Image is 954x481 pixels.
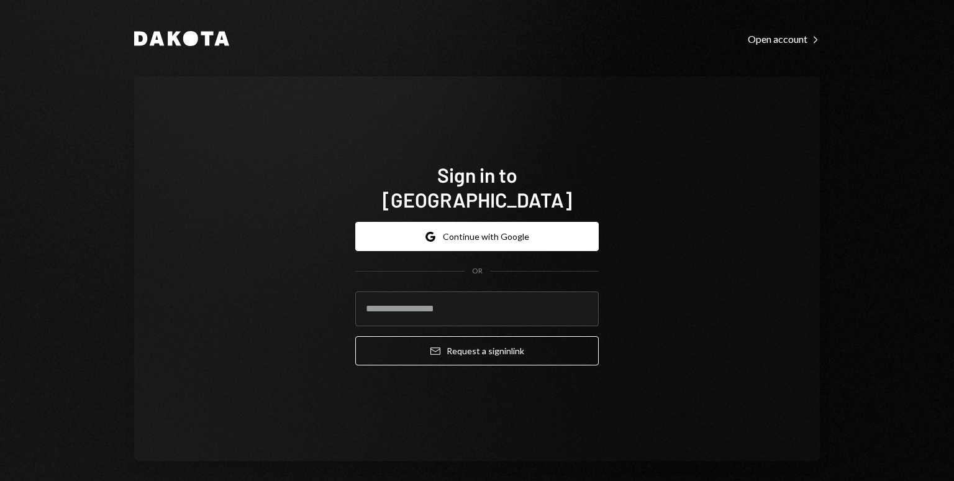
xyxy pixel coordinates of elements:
div: OR [472,266,483,277]
h1: Sign in to [GEOGRAPHIC_DATA] [355,162,599,212]
a: Open account [748,32,820,45]
button: Request a signinlink [355,336,599,365]
div: Open account [748,33,820,45]
button: Continue with Google [355,222,599,251]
